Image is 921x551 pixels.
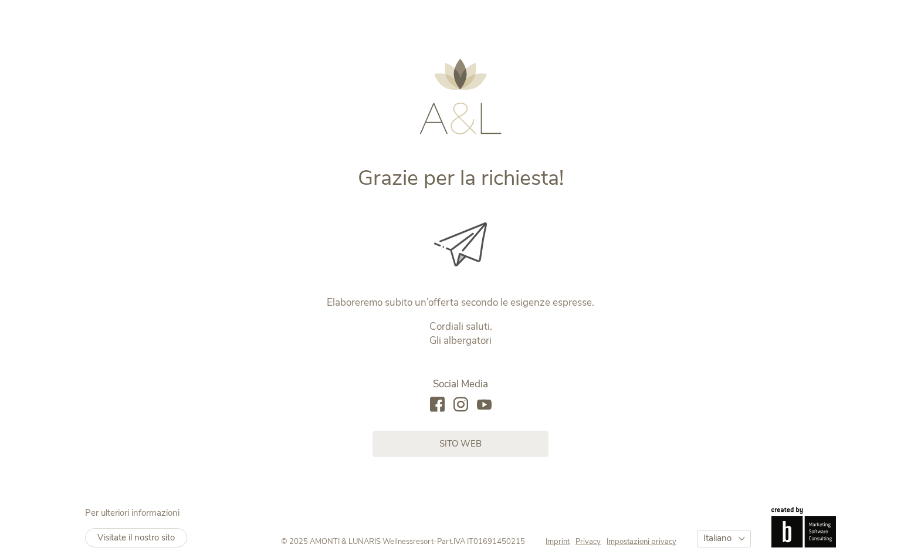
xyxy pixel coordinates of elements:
[434,536,437,547] span: -
[358,164,564,192] span: Grazie per la richiesta!
[373,431,548,457] a: sito web
[607,536,676,547] a: Impostazioni privacy
[575,536,607,547] a: Privacy
[771,507,836,547] img: Brandnamic GmbH | Leading Hospitality Solutions
[546,536,575,547] a: Imprint
[97,532,175,543] span: Visitate il nostro sito
[85,507,180,519] span: Per ulteriori informazioni
[216,296,706,310] p: Elaboreremo subito un’offerta secondo le esigenze espresse.
[437,536,525,547] span: Part.IVA IT01691450215
[546,536,570,547] span: Imprint
[85,528,187,547] a: Visitate il nostro sito
[430,397,445,413] a: facebook
[575,536,601,547] span: Privacy
[453,397,468,413] a: instagram
[216,320,706,348] p: Cordiali saluti. Gli albergatori
[477,397,492,413] a: youtube
[434,222,487,266] img: Grazie per la richiesta!
[281,536,434,547] span: © 2025 AMONTI & LUNARIS Wellnessresort
[433,377,488,391] span: Social Media
[439,438,482,450] span: sito web
[419,59,502,134] img: AMONTI & LUNARIS Wellnessresort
